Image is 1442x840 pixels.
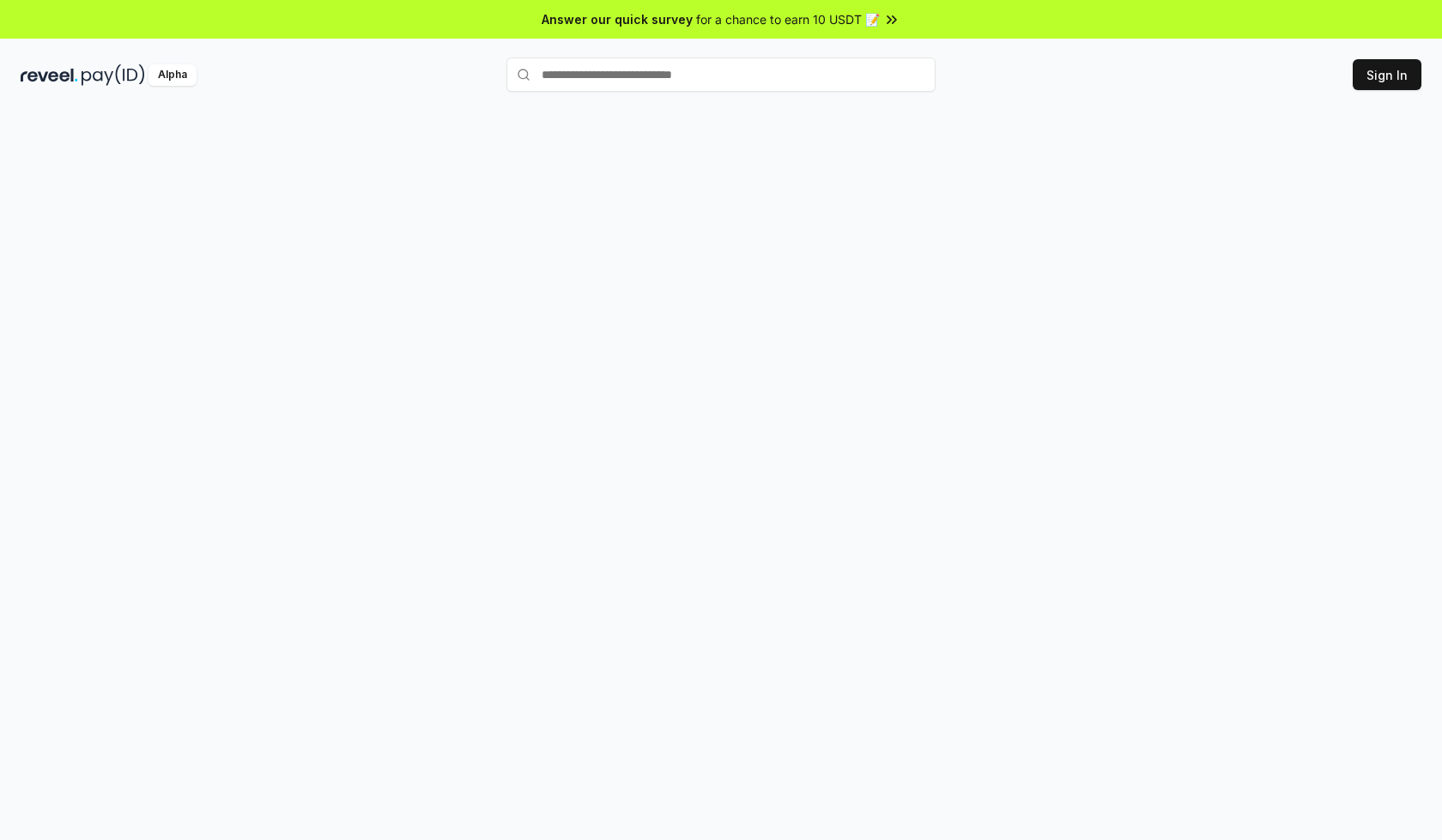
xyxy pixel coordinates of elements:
[542,10,693,28] span: Answer our quick survey
[696,10,880,28] span: for a chance to earn 10 USDT 📝
[148,64,197,86] div: Alpha
[82,64,145,86] img: pay_id
[1353,59,1421,90] button: Sign In
[21,64,78,86] img: reveel_dark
